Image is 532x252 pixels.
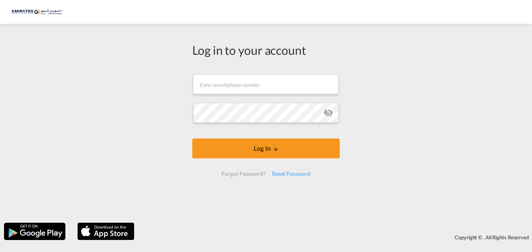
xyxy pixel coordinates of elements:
md-icon: icon-eye-off [323,108,333,117]
input: Enter email/phone number [193,74,339,94]
img: c67187802a5a11ec94275b5db69a26e6.png [12,3,65,21]
div: Copyright © . All Rights Reserved [138,231,532,244]
button: LOGIN [192,139,340,158]
div: Reset Password [269,167,314,181]
img: apple.png [77,222,135,241]
img: google.png [3,222,66,241]
div: Forgot Password? [218,167,268,181]
div: Log in to your account [192,42,340,58]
